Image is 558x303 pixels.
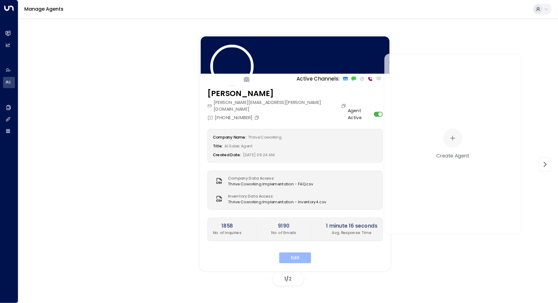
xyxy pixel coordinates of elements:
[273,272,303,286] div: /
[228,199,326,205] span: Thrive Coworking Implementation - Inventory4.csv
[24,5,63,12] a: Manage Agents
[213,152,241,158] label: Created Date:
[228,193,323,199] label: Inventory Data Access:
[225,143,252,149] span: AI Sales Agent
[228,181,313,187] span: Thrive Coworking Implementation - FAQ.csv
[326,222,378,230] h2: 1 minute 16 seconds
[279,253,311,263] button: Edit
[213,230,242,236] p: No. of Inquiries
[271,230,296,236] p: No. of Emails
[341,103,348,108] button: Copy
[213,222,242,230] h2: 1858
[210,45,254,88] img: 15_headshot.jpg
[248,134,282,140] span: Thrive Coworking
[348,108,372,121] label: Agent Active
[254,115,261,120] button: Copy
[243,152,275,158] span: [DATE] 09:24 AM
[213,143,223,149] label: Title:
[436,152,469,159] div: Create Agent
[207,99,348,113] div: [PERSON_NAME][EMAIL_ADDRESS][PERSON_NAME][DOMAIN_NAME]
[207,88,348,99] h3: [PERSON_NAME]
[271,222,296,230] h2: 9190
[207,114,261,121] div: [PHONE_NUMBER]
[228,176,310,181] label: Company Data Access:
[296,75,340,83] p: Active Channels:
[326,230,378,236] p: Avg. Response Time
[285,275,286,282] span: 1
[289,275,292,282] span: 2
[213,134,246,140] label: Company Name:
